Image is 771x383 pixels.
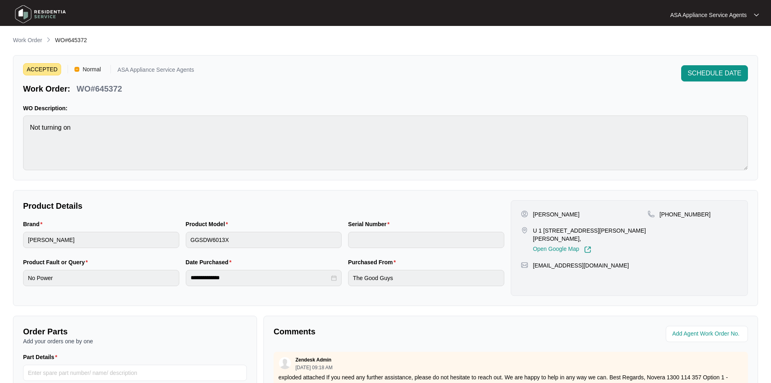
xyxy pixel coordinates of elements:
span: Normal [79,63,104,75]
p: [PERSON_NAME] [533,210,580,218]
p: [DATE] 09:18 AM [295,365,333,370]
span: SCHEDULE DATE [688,68,741,78]
a: Work Order [11,36,44,45]
p: Comments [274,326,505,337]
label: Purchased From [348,258,399,266]
img: map-pin [648,210,655,218]
label: Product Model [186,220,232,228]
label: Brand [23,220,46,228]
img: map-pin [521,227,528,234]
input: Product Fault or Query [23,270,179,286]
img: chevron-right [45,36,52,43]
p: ASA Appliance Service Agents [117,67,194,75]
p: ASA Appliance Service Agents [670,11,747,19]
p: Order Parts [23,326,247,337]
input: Add Agent Work Order No. [672,329,743,339]
p: [PHONE_NUMBER] [660,210,711,218]
img: dropdown arrow [754,13,759,17]
img: user-pin [521,210,528,218]
input: Brand [23,232,179,248]
input: Product Model [186,232,342,248]
p: Work Order: [23,83,70,94]
p: U 1 [STREET_ADDRESS][PERSON_NAME][PERSON_NAME], [533,227,648,243]
p: Add your orders one by one [23,337,247,345]
img: residentia service logo [12,2,69,26]
a: Open Google Map [533,246,591,253]
p: Work Order [13,36,42,44]
p: WO#645372 [76,83,122,94]
label: Product Fault or Query [23,258,91,266]
p: [EMAIL_ADDRESS][DOMAIN_NAME] [533,261,629,270]
label: Serial Number [348,220,393,228]
button: SCHEDULE DATE [681,65,748,81]
input: Part Details [23,365,247,381]
textarea: Not turning on [23,116,748,170]
p: Product Details [23,200,504,212]
p: WO Description: [23,104,748,112]
img: Link-External [584,246,591,253]
span: WO#645372 [55,37,87,43]
img: map-pin [521,261,528,269]
input: Serial Number [348,232,504,248]
input: Purchased From [348,270,504,286]
span: ACCEPTED [23,63,61,75]
p: Zendesk Admin [295,357,331,363]
label: Part Details [23,353,61,361]
img: Vercel Logo [74,67,79,72]
img: user.svg [279,357,291,369]
input: Date Purchased [191,274,330,282]
label: Date Purchased [186,258,235,266]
